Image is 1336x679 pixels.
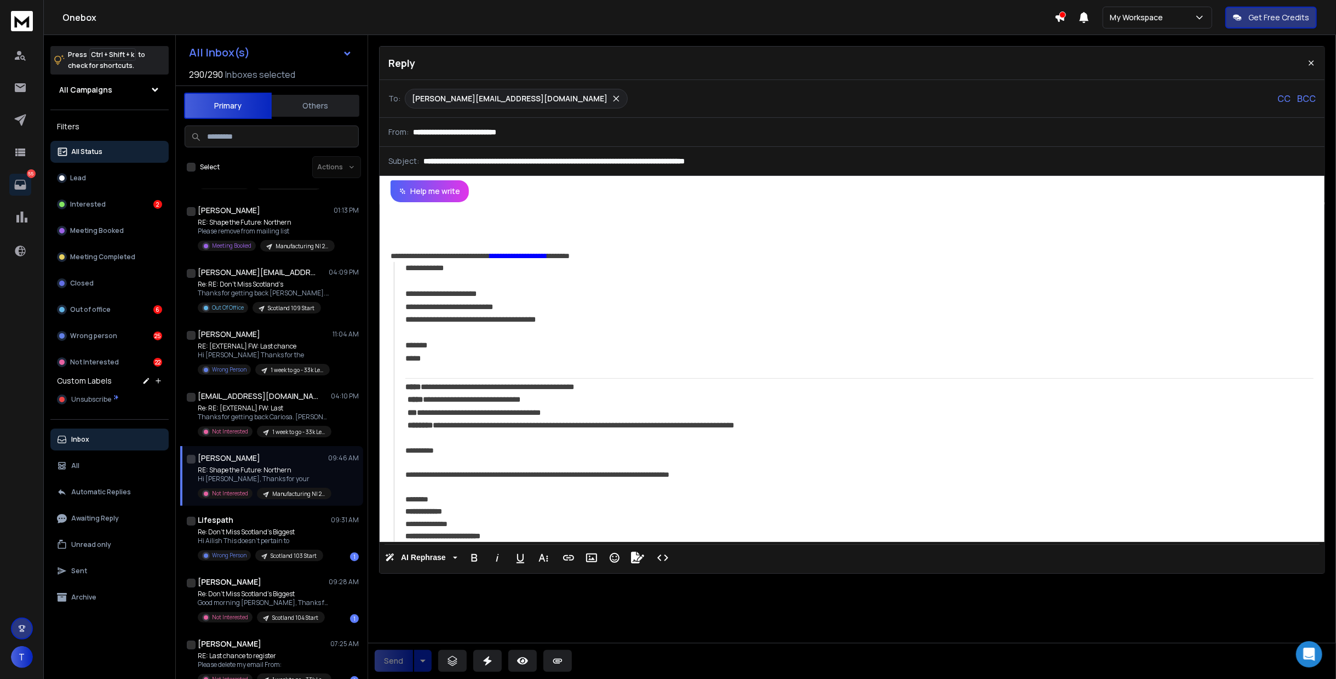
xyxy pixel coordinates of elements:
[271,366,323,374] p: 1 week to go - 33k Leads from 150KK last 3.5k
[212,366,246,374] p: Wrong Person
[330,640,359,648] p: 07:25 AM
[391,180,469,202] button: Help me write
[198,537,323,545] p: Hi Ailish This doesn’t pertain to
[331,516,359,524] p: 09:31 AM
[198,577,261,587] h1: [PERSON_NAME]
[652,547,673,569] button: Code View
[50,119,169,134] h3: Filters
[558,547,579,569] button: Insert Link (Ctrl+K)
[581,547,602,569] button: Insert Image (Ctrl+P)
[388,93,400,104] p: To:
[198,267,318,278] h1: [PERSON_NAME][EMAIL_ADDRESS][PERSON_NAME][DOMAIN_NAME]
[272,94,359,118] button: Others
[383,547,460,569] button: AI Rephrase
[189,68,223,81] span: 290 / 290
[68,49,145,71] p: Press to check for shortcuts.
[198,351,329,360] p: Hi [PERSON_NAME] Thanks for the
[198,515,233,526] h1: Lifespath
[388,55,415,71] p: Reply
[350,552,359,561] div: 1
[198,413,329,421] p: Thanks for getting back Cariosa. [PERSON_NAME]. On
[50,389,169,410] button: Unsubscribe
[184,93,272,119] button: Primary
[212,242,251,250] p: Meeting Booked
[62,11,1054,24] h1: Onebox
[70,332,117,340] p: Wrong person
[198,598,329,607] p: Good morning [PERSON_NAME], Thanks for
[50,507,169,529] button: Awaiting Reply
[272,614,318,622] p: Scotland 104 Start
[412,93,607,104] p: [PERSON_NAME][EMAIL_ADDRESS][DOMAIN_NAME]
[50,481,169,503] button: Automatic Replies
[50,586,169,608] button: Archive
[153,305,162,314] div: 6
[198,475,329,483] p: Hi [PERSON_NAME], Thanks for your
[50,299,169,321] button: Out of office6
[50,167,169,189] button: Lead
[268,304,314,312] p: Scotland 109 Start
[328,454,359,463] p: 09:46 AM
[50,220,169,242] button: Meeting Booked
[11,11,33,31] img: logo
[50,455,169,477] button: All
[70,174,86,182] p: Lead
[50,560,169,582] button: Sent
[331,392,359,401] p: 04:10 PM
[533,547,554,569] button: More Text
[50,246,169,268] button: Meeting Completed
[70,226,124,235] p: Meeting Booked
[50,79,169,101] button: All Campaigns
[272,428,325,436] p: 1 week to go - 33k Leads from 150KK last 3.5k
[9,174,31,196] a: 55
[198,329,260,340] h1: [PERSON_NAME]
[272,490,325,498] p: Manufacturing NI 2025 NI B7 Leads
[198,342,329,351] p: RE: [EXTERNAL] FW: Last chance
[350,614,359,623] div: 1
[510,547,531,569] button: Underline (Ctrl+U)
[198,466,329,475] p: RE: Shape the Future: Northern
[153,358,162,367] div: 22
[198,404,329,413] p: Re: RE: [EXTERNAL] FW: Last
[212,304,244,312] p: Out Of Office
[89,48,136,61] span: Ctrl + Shift + k
[71,395,111,404] span: Unsubscribe
[71,147,102,156] p: All Status
[198,227,329,236] p: Please remove from mailing list
[50,351,169,373] button: Not Interested22
[1225,7,1317,28] button: Get Free Credits
[70,305,111,314] p: Out of office
[329,268,359,277] p: 04:09 PM
[70,279,94,288] p: Closed
[399,553,448,562] span: AI Rephrase
[71,514,119,523] p: Awaiting Reply
[388,156,419,167] p: Subject:
[198,652,329,660] p: RE: Last chance to register
[11,646,33,668] button: T
[50,193,169,215] button: Interested2
[334,206,359,215] p: 01:13 PM
[50,325,169,347] button: Wrong person25
[1296,641,1322,667] div: Open Intercom Messenger
[604,547,625,569] button: Emoticons
[212,427,248,436] p: Not Interested
[71,461,79,470] p: All
[50,534,169,556] button: Unread only
[153,200,162,209] div: 2
[212,613,248,621] p: Not Interested
[329,578,359,586] p: 09:28 AM
[225,68,295,81] h3: Inboxes selected
[198,205,260,216] h1: [PERSON_NAME]
[487,547,508,569] button: Italic (Ctrl+I)
[1297,92,1316,105] p: BCC
[276,242,328,250] p: Manufacturing NI 2025 NI B7 Leads
[200,163,220,172] label: Select
[153,332,162,340] div: 25
[1277,92,1291,105] p: CC
[198,289,329,298] p: Thanks for getting back [PERSON_NAME]. Ailish. On
[198,528,323,537] p: Re: Don’t Miss Scotland’s Biggest
[388,127,409,138] p: From:
[71,567,87,575] p: Sent
[70,253,135,261] p: Meeting Completed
